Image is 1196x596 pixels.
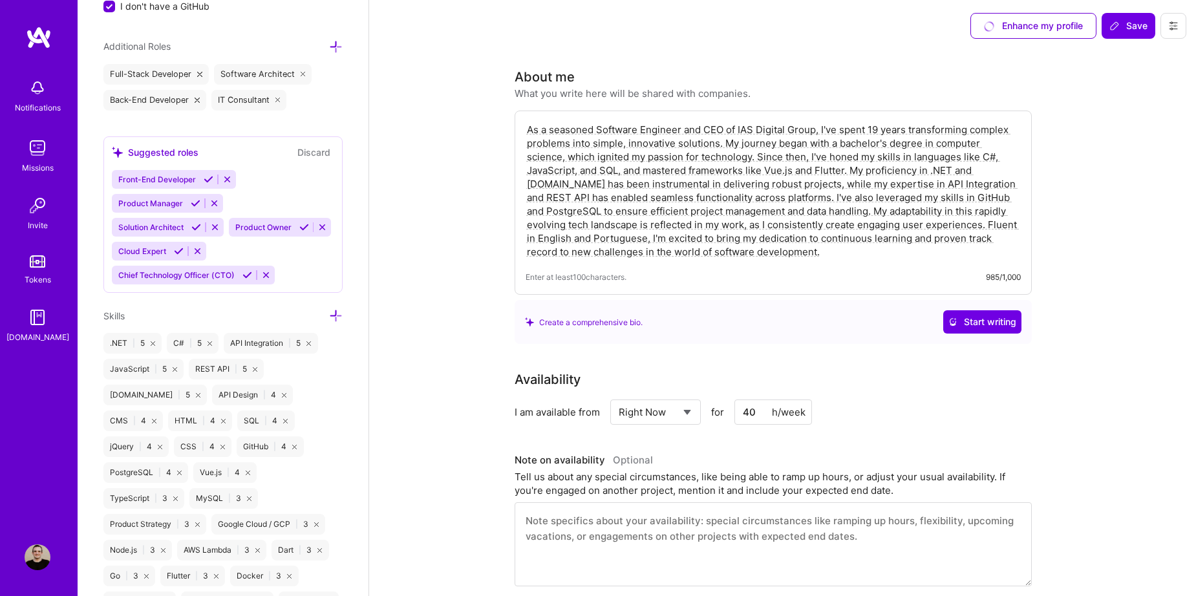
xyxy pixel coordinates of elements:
[246,471,250,475] i: icon Close
[525,315,643,329] div: Create a comprehensive bio.
[301,72,306,77] i: icon Close
[161,548,166,553] i: icon Close
[230,566,298,586] div: Docker 3
[195,522,200,527] i: icon Close
[221,419,226,423] i: icon Close
[222,175,232,184] i: Reject
[189,338,192,348] span: |
[299,545,301,555] span: |
[103,310,125,321] span: Skills
[189,488,258,509] div: MySQL 3
[237,436,303,457] div: GitHub 4
[111,146,123,158] i: icon SuggestedTeams
[211,90,287,111] div: IT Consultant
[118,198,183,208] span: Product Manager
[253,367,257,372] i: icon Close
[970,13,1096,39] div: null
[142,545,145,555] span: |
[103,410,163,431] div: CMS 4
[168,410,232,431] div: HTML 4
[103,540,172,560] div: Node.js 3
[25,544,50,570] img: User Avatar
[208,341,212,346] i: icon Close
[174,246,184,256] i: Accept
[195,571,198,581] span: |
[176,519,179,529] span: |
[273,442,276,452] span: |
[214,574,219,579] i: icon Close
[15,101,61,114] div: Notifications
[242,270,252,280] i: Accept
[118,175,196,184] span: Front-End Developer
[103,64,209,85] div: Full-Stack Developer
[288,338,291,348] span: |
[197,72,202,77] i: icon Close
[943,310,1021,334] button: Start writing
[112,145,198,159] div: Suggested roles
[191,222,201,232] i: Accept
[103,359,184,379] div: JavaScript 5
[103,488,184,509] div: TypeScript 3
[268,571,271,581] span: |
[139,442,142,452] span: |
[209,198,219,208] i: Reject
[25,304,50,330] img: guide book
[212,385,293,405] div: API Design 4
[26,26,52,49] img: logo
[195,98,200,103] i: icon Close
[103,385,207,405] div: [DOMAIN_NAME] 5
[144,574,149,579] i: icon Close
[224,333,317,354] div: API Integration 5
[125,571,128,581] span: |
[263,390,266,400] span: |
[986,270,1021,284] div: 985/1,000
[103,514,206,535] div: Product Strategy 3
[30,255,45,268] img: tokens
[210,222,220,232] i: Reject
[306,341,311,346] i: icon Close
[196,393,200,398] i: icon Close
[133,416,136,426] span: |
[237,545,239,555] span: |
[237,410,294,431] div: SQL 4
[287,574,292,579] i: icon Close
[220,445,225,449] i: icon Close
[613,454,653,466] span: Optional
[292,445,297,449] i: icon Close
[314,522,319,527] i: icon Close
[191,198,200,208] i: Accept
[526,270,626,284] span: Enter at least 100 characters.
[25,273,51,286] div: Tokens
[177,471,182,475] i: icon Close
[214,64,312,85] div: Software Architect
[515,370,581,389] div: Availability
[235,364,237,374] span: |
[189,359,264,379] div: REST API 5
[21,544,54,570] a: User Avatar
[1102,13,1155,39] button: Save
[178,390,180,400] span: |
[272,540,328,560] div: Dart 3
[299,222,309,232] i: Accept
[155,364,157,374] span: |
[515,87,751,100] div: What you write here will be shared with companies.
[235,222,292,232] span: Product Owner
[772,405,806,419] div: h/week
[282,393,286,398] i: icon Close
[155,493,157,504] span: |
[151,341,155,346] i: icon Close
[118,270,235,280] span: Chief Technology Officer (CTO)
[204,175,213,184] i: Accept
[25,75,50,101] img: bell
[103,41,171,52] span: Additional Roles
[711,405,724,419] span: for
[295,519,298,529] span: |
[202,416,205,426] span: |
[515,470,1032,497] div: Tell us about any special circumstances, like being able to ramp up hours, or adjust your usual a...
[177,540,266,560] div: AWS Lambda 3
[734,399,812,425] input: XX
[158,467,161,478] span: |
[174,436,231,457] div: CSS 4
[167,333,219,354] div: C# 5
[173,496,178,501] i: icon Close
